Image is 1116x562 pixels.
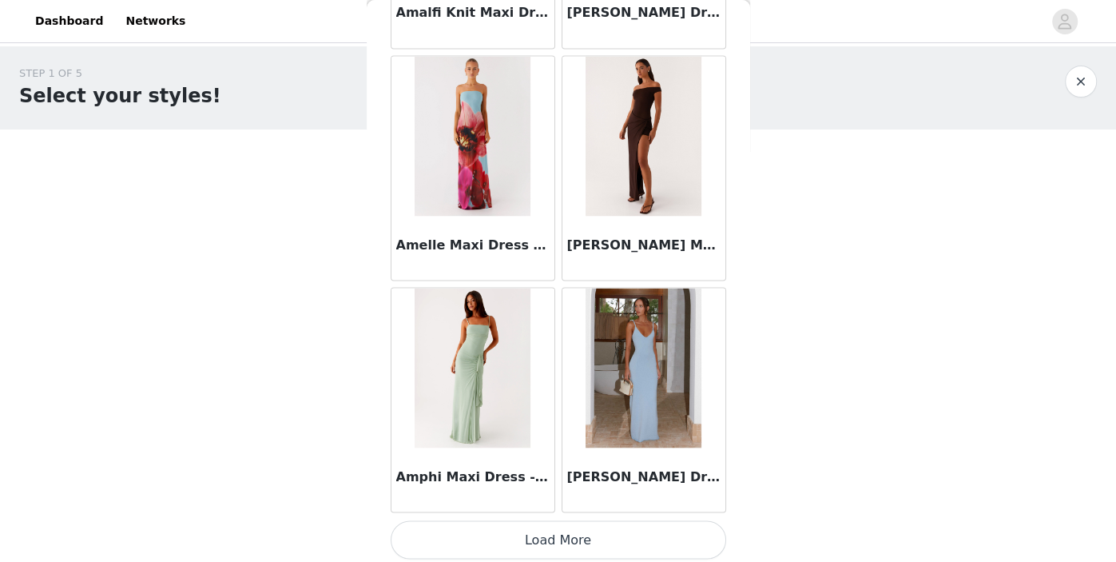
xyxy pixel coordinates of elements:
img: Amerie Maxi Dress - Chocolate [586,56,701,216]
button: Load More [391,520,726,559]
div: STEP 1 OF 5 [19,66,221,82]
h3: Amelle Maxi Dress - Turquoise Bloom [396,235,550,254]
img: Amelle Maxi Dress - Turquoise Bloom [415,56,530,216]
h3: [PERSON_NAME] Dress - Pink [567,3,721,22]
h3: [PERSON_NAME] Maxi Dress - Chocolate [567,235,721,254]
div: avatar [1057,9,1072,34]
h3: Amalfi Knit Maxi Dress - White [396,3,550,22]
a: Networks [116,3,195,39]
img: Amphi Maxi Dress - Sage [415,288,530,448]
a: Dashboard [26,3,113,39]
h3: Amphi Maxi Dress - Sage [396,467,550,486]
img: Anastasia Maxi Dress - Blue [586,288,701,448]
h3: [PERSON_NAME] Dress - Blue [567,467,721,486]
h1: Select your styles! [19,82,221,110]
